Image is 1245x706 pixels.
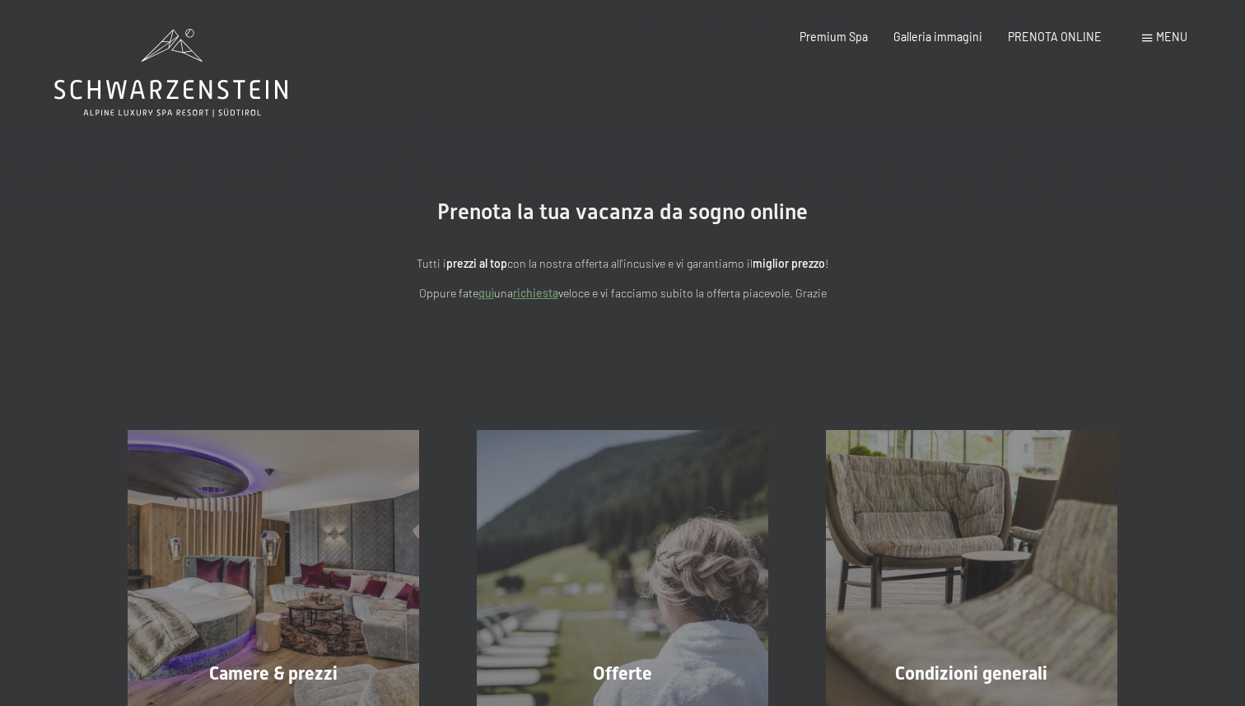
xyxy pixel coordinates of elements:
[209,663,338,684] span: Camere & prezzi
[437,199,808,224] span: Prenota la tua vacanza da sogno online
[513,286,558,300] a: richiesta
[1156,30,1187,44] span: Menu
[800,30,868,44] a: Premium Spa
[893,30,982,44] a: Galleria immagini
[593,663,652,684] span: Offerte
[260,284,985,303] p: Oppure fate una veloce e vi facciamo subito la offerta piacevole. Grazie
[895,663,1047,684] span: Condizioni generali
[1008,30,1102,44] a: PRENOTA ONLINE
[478,286,494,300] a: quì
[260,255,985,274] p: Tutti i con la nostra offerta all'incusive e vi garantiamo il !
[753,256,825,270] strong: miglior prezzo
[446,256,507,270] strong: prezzi al top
